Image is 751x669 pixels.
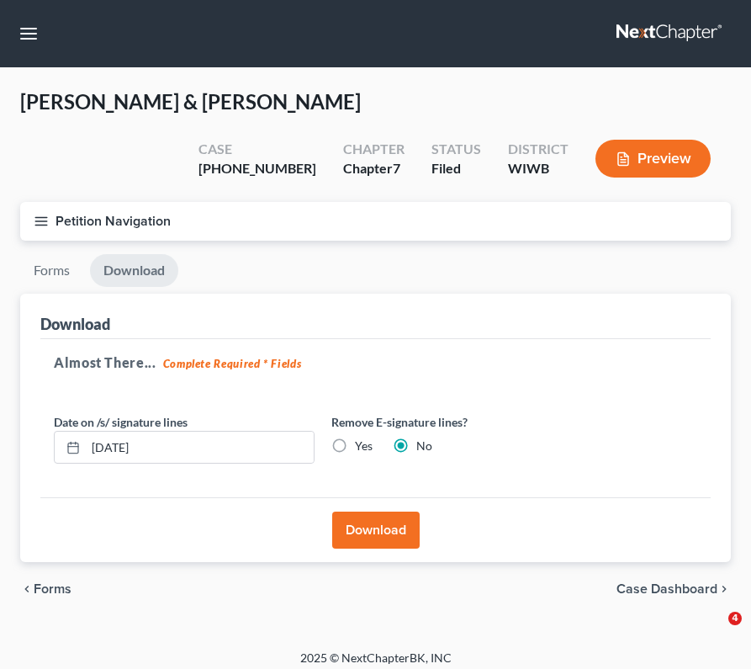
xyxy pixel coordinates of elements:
[616,582,717,596] span: Case Dashboard
[54,413,188,431] label: Date on /s/ signature lines
[20,202,731,241] button: Petition Navigation
[86,432,314,464] input: MM/DD/YYYY
[332,512,420,549] button: Download
[331,413,592,431] label: Remove E-signature lines?
[355,438,373,454] label: Yes
[163,357,302,370] strong: Complete Required * Fields
[343,140,405,159] div: Chapter
[431,140,481,159] div: Status
[616,582,731,596] a: Case Dashboard chevron_right
[90,254,178,287] a: Download
[54,353,697,373] h5: Almost There...
[20,582,94,596] button: chevron_left Forms
[508,159,569,178] div: WIWB
[198,159,316,178] div: [PHONE_NUMBER]
[595,140,711,178] button: Preview
[198,140,316,159] div: Case
[694,612,734,652] iframe: Intercom live chat
[40,314,110,334] div: Download
[20,254,83,287] a: Forms
[416,438,432,454] label: No
[343,159,405,178] div: Chapter
[717,582,731,596] i: chevron_right
[431,159,481,178] div: Filed
[393,160,400,176] span: 7
[34,582,71,596] span: Forms
[508,140,569,159] div: District
[728,612,742,625] span: 4
[20,582,34,596] i: chevron_left
[20,89,361,114] span: [PERSON_NAME] & [PERSON_NAME]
